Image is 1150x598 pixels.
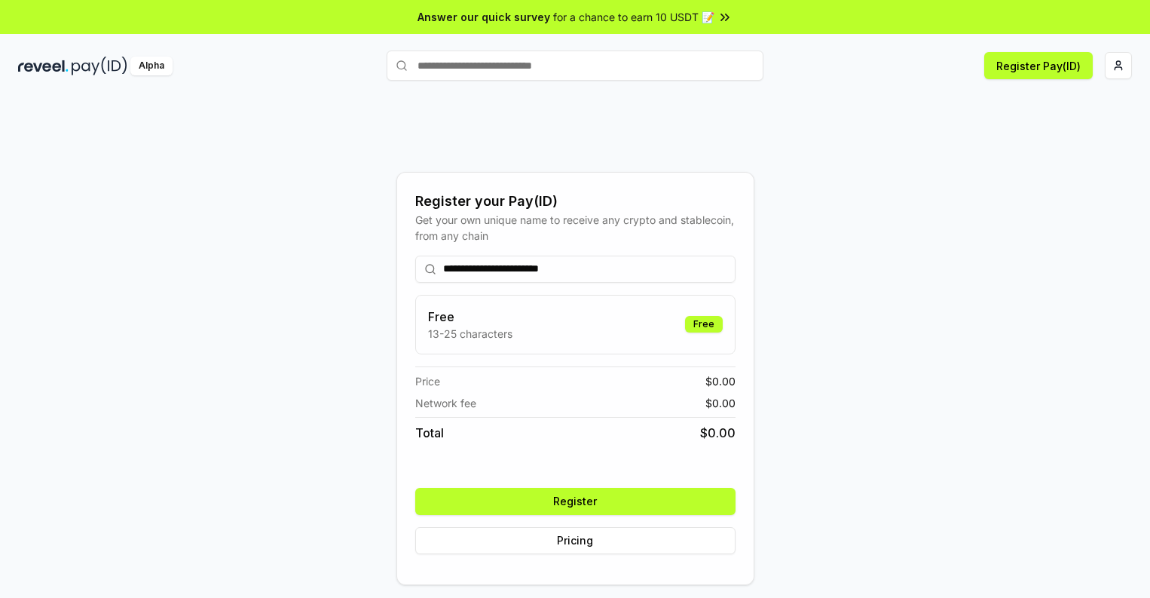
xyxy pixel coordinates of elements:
[428,326,512,342] p: 13-25 characters
[415,488,736,515] button: Register
[415,191,736,212] div: Register your Pay(ID)
[415,395,476,411] span: Network fee
[705,373,736,389] span: $ 0.00
[984,52,1093,79] button: Register Pay(ID)
[72,57,127,75] img: pay_id
[415,212,736,244] div: Get your own unique name to receive any crypto and stablecoin, from any chain
[415,527,736,554] button: Pricing
[428,308,512,326] h3: Free
[417,9,550,25] span: Answer our quick survey
[700,424,736,442] span: $ 0.00
[705,395,736,411] span: $ 0.00
[415,424,444,442] span: Total
[553,9,714,25] span: for a chance to earn 10 USDT 📝
[685,316,723,333] div: Free
[18,57,69,75] img: reveel_dark
[415,373,440,389] span: Price
[130,57,173,75] div: Alpha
